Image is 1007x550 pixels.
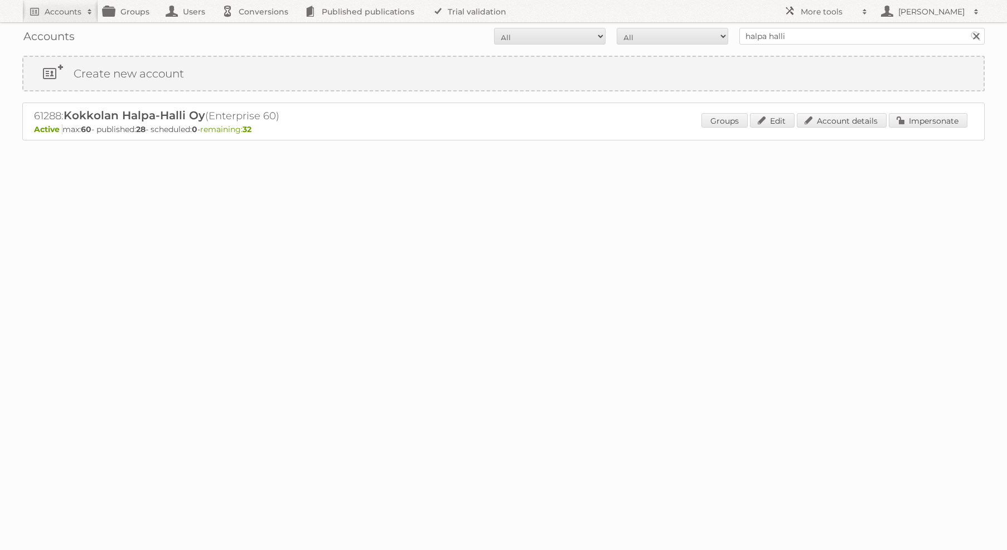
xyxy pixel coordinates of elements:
strong: 60 [81,124,91,134]
p: max: - published: - scheduled: - [34,124,973,134]
a: Impersonate [889,113,967,128]
input: Search [967,28,984,45]
a: Groups [701,113,748,128]
a: Account details [797,113,887,128]
h2: [PERSON_NAME] [895,6,968,17]
strong: 0 [192,124,197,134]
a: Create new account [23,57,984,90]
span: Kokkolan Halpa-Halli Oy [64,109,205,122]
span: remaining: [200,124,251,134]
h2: More tools [801,6,856,17]
strong: 28 [136,124,146,134]
a: Edit [750,113,795,128]
span: Active [34,124,62,134]
strong: 32 [243,124,251,134]
h2: Accounts [45,6,81,17]
h2: 61288: (Enterprise 60) [34,109,424,123]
